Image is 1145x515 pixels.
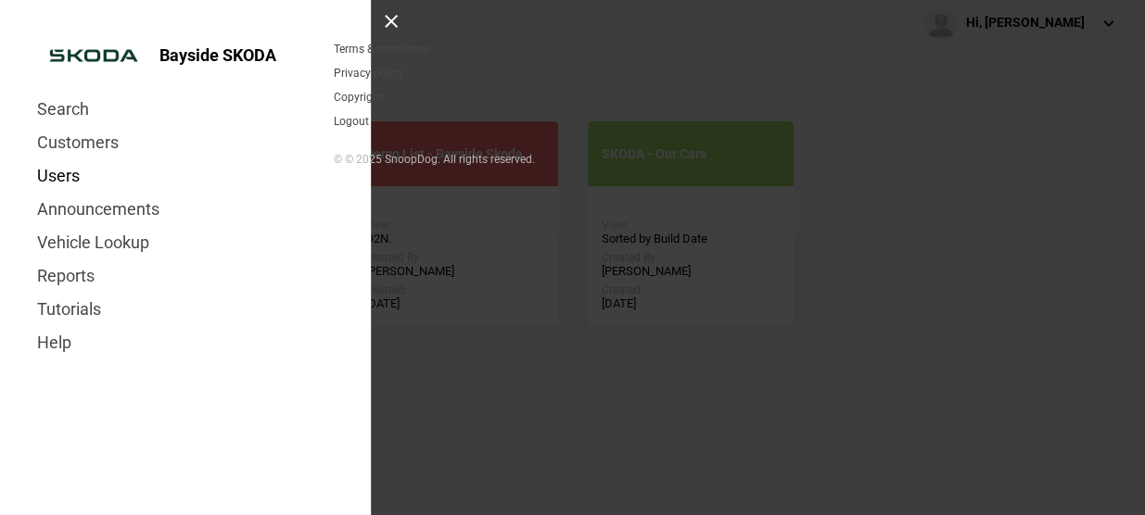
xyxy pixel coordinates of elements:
a: Copyright [334,92,383,103]
div: © © 2025 SnoopDog. All rights reserved. [334,152,630,168]
a: Customers [37,126,334,159]
a: Terms & conditions [334,44,429,55]
span: Bayside SKODA [159,44,276,67]
a: Search [37,93,334,126]
a: Reports [37,259,334,293]
a: Tutorials [37,293,334,326]
button: Logout [334,116,369,127]
a: Help [37,326,334,359]
a: Privacy policy [334,68,403,79]
a: Announcements [37,193,334,226]
img: skoda.png [37,37,150,74]
a: Users [37,159,334,193]
a: Vehicle Lookup [37,226,334,259]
